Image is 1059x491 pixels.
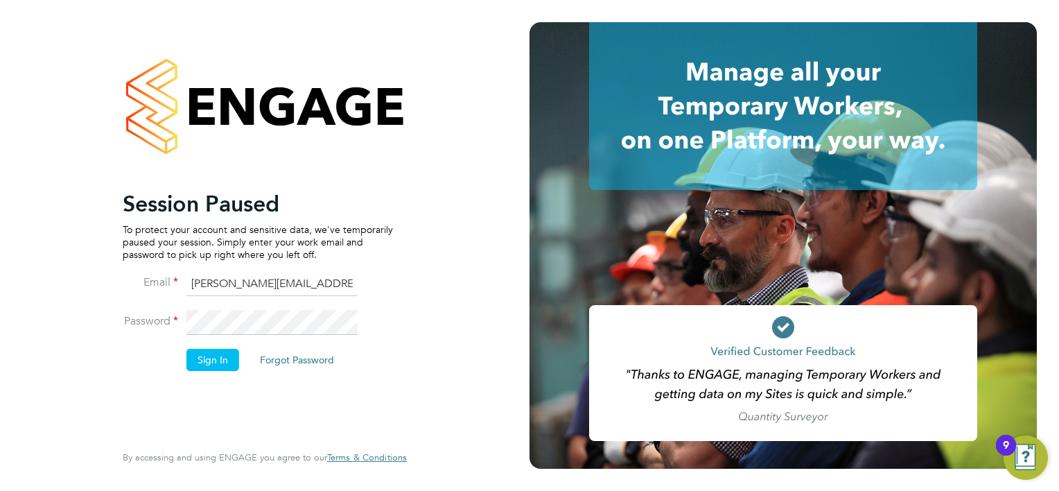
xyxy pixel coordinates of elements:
[327,452,407,463] a: Terms & Conditions
[327,451,407,463] span: Terms & Conditions
[1004,436,1048,480] button: Open Resource Center, 9 new notifications
[123,314,178,329] label: Password
[249,349,345,371] button: Forgot Password
[123,451,407,463] span: By accessing and using ENGAGE you agree to our
[1003,445,1009,463] div: 9
[123,223,393,261] p: To protect your account and sensitive data, we've temporarily paused your session. Simply enter y...
[186,349,239,371] button: Sign In
[123,275,178,290] label: Email
[123,190,393,218] h2: Session Paused
[186,272,358,297] input: Enter your work email...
